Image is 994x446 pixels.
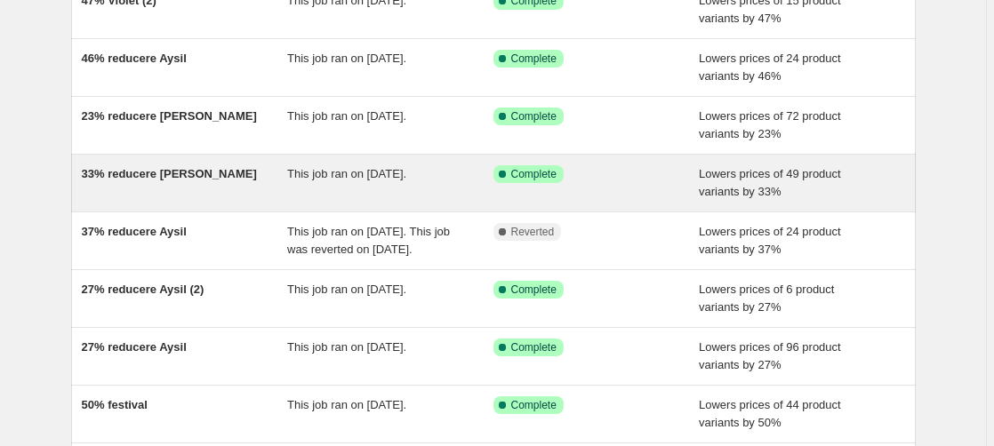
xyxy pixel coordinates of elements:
[82,225,187,238] span: 37% reducere Aysil
[82,52,187,65] span: 46% reducere Aysil
[82,340,187,354] span: 27% reducere Aysil
[511,167,557,181] span: Complete
[287,52,406,65] span: This job ran on [DATE].
[699,225,841,256] span: Lowers prices of 24 product variants by 37%
[699,283,834,314] span: Lowers prices of 6 product variants by 27%
[287,225,450,256] span: This job ran on [DATE]. This job was reverted on [DATE].
[82,167,257,180] span: 33% reducere [PERSON_NAME]
[82,398,148,411] span: 50% festival
[82,283,204,296] span: 27% reducere Aysil (2)
[287,109,406,123] span: This job ran on [DATE].
[511,109,557,123] span: Complete
[699,52,841,83] span: Lowers prices of 24 product variants by 46%
[287,167,406,180] span: This job ran on [DATE].
[511,225,555,239] span: Reverted
[82,109,257,123] span: 23% reducere [PERSON_NAME]
[699,340,841,371] span: Lowers prices of 96 product variants by 27%
[287,283,406,296] span: This job ran on [DATE].
[511,398,557,412] span: Complete
[699,398,841,429] span: Lowers prices of 44 product variants by 50%
[511,52,557,66] span: Complete
[511,340,557,354] span: Complete
[699,167,841,198] span: Lowers prices of 49 product variants by 33%
[511,283,557,297] span: Complete
[287,398,406,411] span: This job ran on [DATE].
[287,340,406,354] span: This job ran on [DATE].
[699,109,841,140] span: Lowers prices of 72 product variants by 23%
